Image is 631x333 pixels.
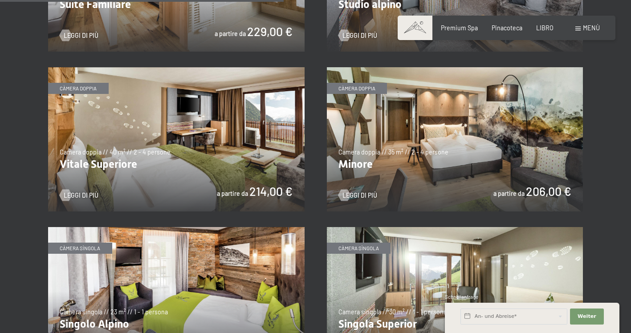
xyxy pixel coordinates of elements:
[60,31,98,40] a: Leggi di più
[441,24,478,32] a: Premium Spa
[445,294,478,300] span: Schnellanfrage
[342,191,377,200] span: Leggi di più
[60,191,98,200] a: Leggi di più
[327,227,583,232] a: Singola Superior
[338,31,377,40] a: Leggi di più
[48,67,305,211] img: Vital Superior
[536,24,554,32] a: LIBRO
[570,309,604,325] button: Weiter
[48,227,305,232] a: Singolo Alpino
[64,31,98,40] span: Leggi di più
[492,24,522,32] a: Pinacoteca
[578,313,596,320] span: Weiter
[64,191,98,200] span: Leggi di più
[338,191,377,200] a: Leggi di più
[327,67,583,72] a: Minore
[583,24,600,32] span: Menù
[48,67,305,72] a: Vitale Superiore
[342,31,377,40] span: Leggi di più
[327,67,583,211] img: Junior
